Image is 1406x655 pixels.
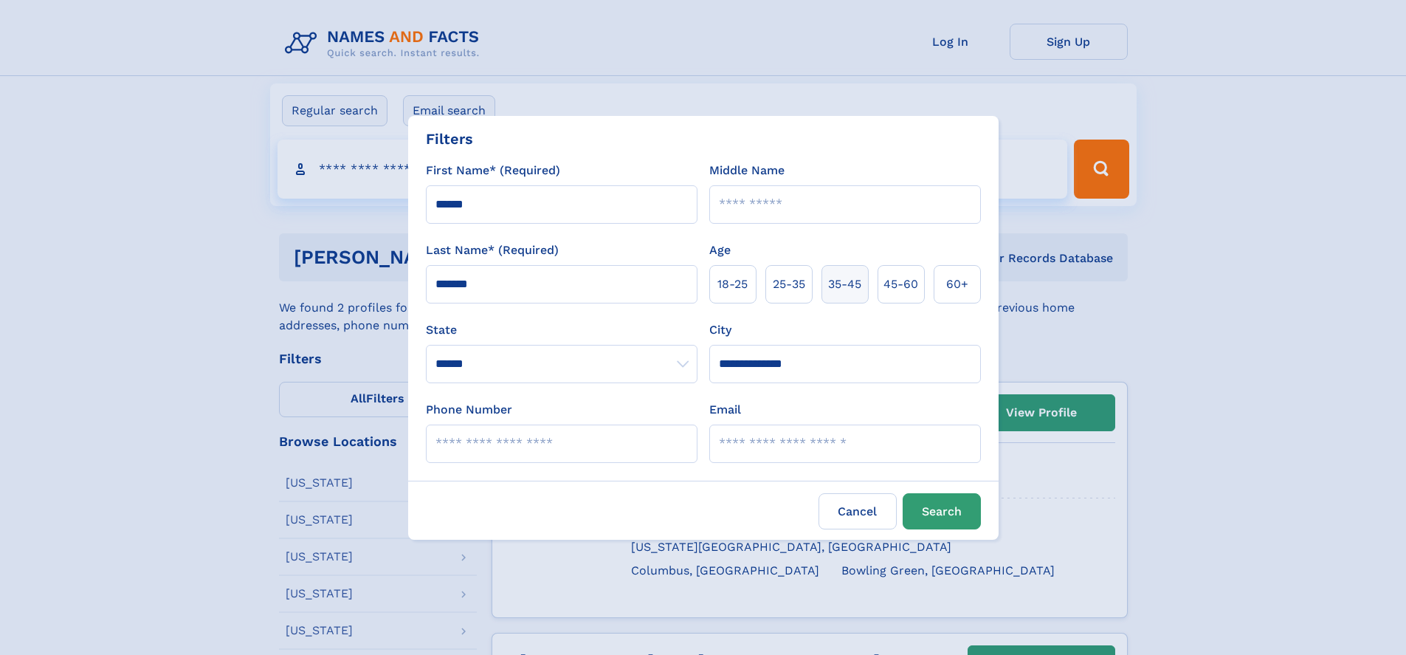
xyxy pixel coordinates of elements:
[773,275,805,293] span: 25‑35
[819,493,897,529] label: Cancel
[903,493,981,529] button: Search
[426,321,697,339] label: State
[828,275,861,293] span: 35‑45
[883,275,918,293] span: 45‑60
[717,275,748,293] span: 18‑25
[426,241,559,259] label: Last Name* (Required)
[426,162,560,179] label: First Name* (Required)
[426,128,473,150] div: Filters
[709,401,741,419] label: Email
[709,321,731,339] label: City
[709,162,785,179] label: Middle Name
[709,241,731,259] label: Age
[946,275,968,293] span: 60+
[426,401,512,419] label: Phone Number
